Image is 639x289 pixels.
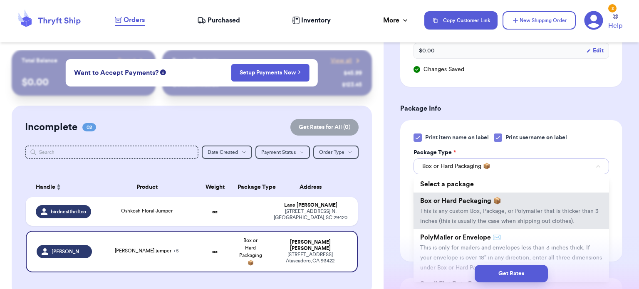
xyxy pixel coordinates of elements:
span: Orders [124,15,145,25]
button: Date Created [202,146,252,159]
a: Orders [115,15,145,26]
span: Want to Accept Payments? [74,68,159,78]
p: $ 0.00 [22,76,146,89]
label: Package Type [414,148,456,157]
input: Search [25,146,198,159]
span: Print item name on label [425,133,489,142]
a: 2 [584,11,603,30]
button: New Shipping Order [503,11,576,30]
strong: oz [212,249,218,254]
span: Handle [36,183,55,192]
div: More [383,15,409,25]
th: Address [268,177,358,197]
span: Box or Hard Packaging 📦 [420,198,501,204]
div: $ 123.45 [342,81,362,89]
span: Payment Status [261,150,296,155]
strong: oz [212,209,218,214]
span: This is any custom Box, Package, or Polymailer that is thicker than 3 inches (this is usually the... [420,208,599,224]
div: $ 45.99 [344,69,362,77]
span: $ 0.00 [419,47,435,55]
a: Payout [118,57,146,65]
button: Order Type [313,146,359,159]
span: Oshkosh Floral Jumper [121,208,173,213]
button: Payment Status [255,146,310,159]
div: 2 [608,4,617,12]
span: Inventory [301,15,331,25]
span: birdnestthriftco [51,208,86,215]
span: [PERSON_NAME].[PERSON_NAME] [52,248,87,255]
h3: Package Info [400,104,622,114]
span: View all [331,57,352,65]
th: Weight [197,177,233,197]
span: Box or Hard Packaging 📦 [422,162,490,170]
span: [PERSON_NAME] jumper [115,248,179,253]
button: Box or Hard Packaging 📦 [414,158,609,174]
span: Payout [118,57,136,65]
span: PolyMailer or Envelope ✉️ [420,234,501,241]
span: Select a package [420,181,474,188]
button: Get Rates for All (0) [290,119,359,136]
span: Purchased [208,15,240,25]
div: [STREET_ADDRESS] Atascadero , CA 93422 [273,252,347,264]
span: This is only for mailers and envelopes less than 3 inches thick. If your envelope is over 18” in ... [420,245,602,271]
th: Package Type [233,177,268,197]
a: Purchased [197,15,240,25]
button: Edit [586,47,604,55]
span: Changes Saved [424,65,464,74]
a: Setup Payments Now [240,69,301,77]
span: Help [608,21,622,31]
a: View all [331,57,362,65]
button: Setup Payments Now [231,64,310,82]
span: Box or Hard Packaging 📦 [239,238,262,265]
button: Get Rates [475,265,548,282]
h2: Incomplete [25,121,77,134]
button: Sort ascending [55,182,62,192]
p: Total Balance [22,57,57,65]
p: Recent Payments [172,57,218,65]
span: + 5 [173,248,179,253]
div: [PERSON_NAME] [PERSON_NAME] [273,239,347,252]
button: Copy Customer Link [424,11,498,30]
th: Product [97,177,197,197]
span: Print username on label [505,133,567,142]
span: 02 [82,123,96,131]
a: Help [608,14,622,31]
div: Lane [PERSON_NAME] [273,202,348,208]
span: Date Created [208,150,238,155]
div: [STREET_ADDRESS] N. [GEOGRAPHIC_DATA] , SC 29420 [273,208,348,221]
a: Inventory [292,15,331,25]
span: Order Type [319,150,344,155]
